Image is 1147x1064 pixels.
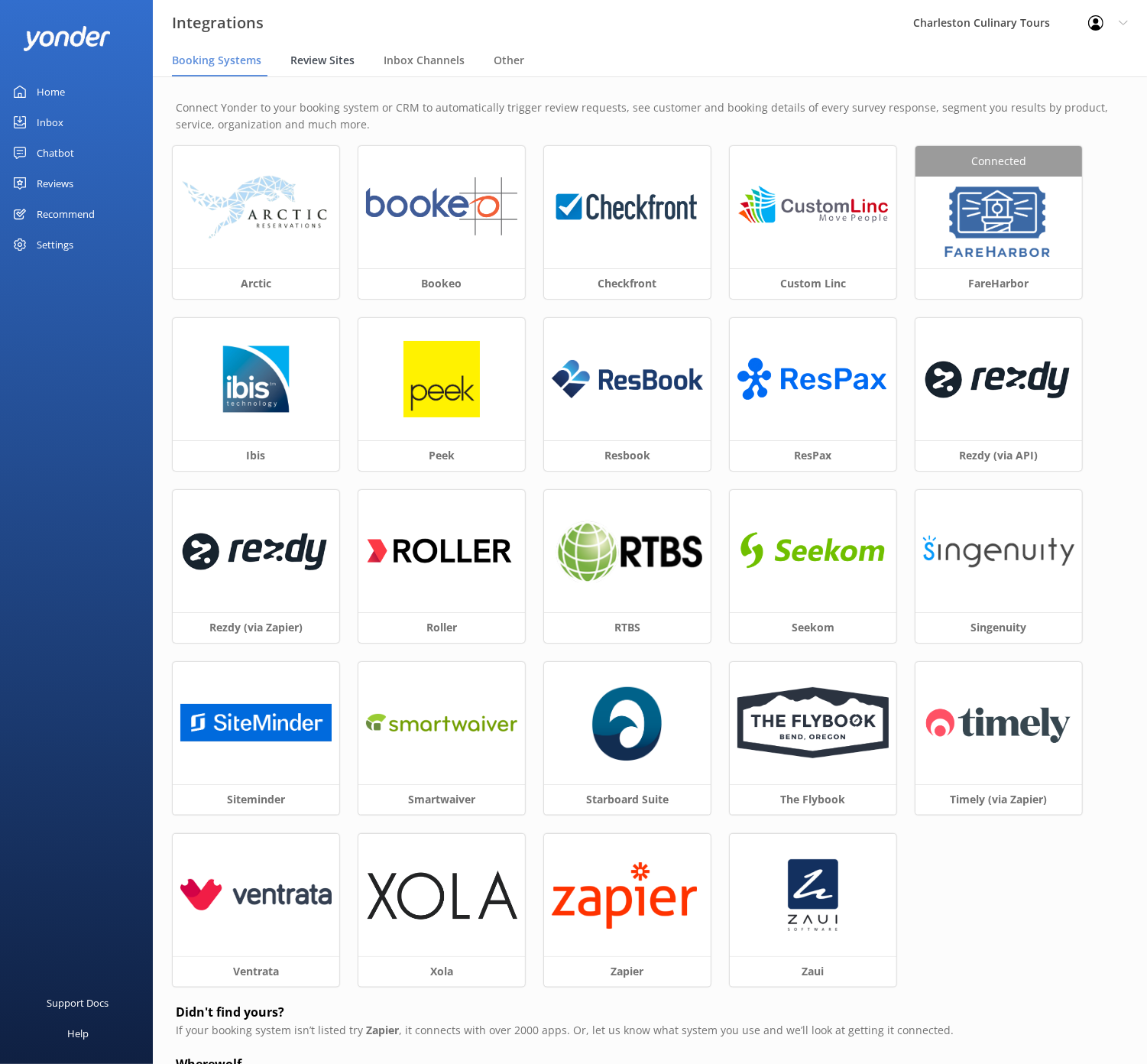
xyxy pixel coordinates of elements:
h3: Ventrata [173,956,339,987]
h3: Checkfront [544,268,711,299]
h3: The Flybook [730,784,896,815]
div: Inbox [37,107,63,138]
span: Review Sites [290,53,355,68]
span: Other [494,53,524,68]
img: 1616660206..png [366,518,517,583]
img: 1633406817..png [786,857,840,933]
img: 1756262149..png [592,685,663,761]
img: 1650579744..png [366,706,517,740]
h3: Singenuity [915,612,1082,643]
h3: Bookeo [358,268,525,299]
h3: Siteminder [173,784,339,815]
h3: Arctic [173,268,339,299]
h3: Zapier [544,956,711,987]
img: 1629843345..png [941,184,1056,261]
p: Connect Yonder to your booking system or CRM to automatically trigger review requests, see custom... [176,99,1124,134]
div: Settings [37,229,73,260]
img: ventrata_logo.png [180,879,332,910]
div: Home [37,76,65,107]
h3: FareHarbor [915,268,1082,299]
img: xola_logo.png [366,871,517,920]
h3: Timely (via Zapier) [915,784,1082,815]
div: Connected [915,146,1082,177]
img: yonder-white-logo.png [23,26,111,51]
h3: Roller [358,612,525,643]
img: ResPax [737,349,889,408]
h3: Ibis [173,440,339,471]
h3: Peek [358,440,525,471]
img: 1624324618..png [737,177,889,236]
div: Recommend [37,199,95,229]
b: Zapier [366,1023,399,1037]
span: Inbox Channels [384,53,465,68]
h3: Rezdy (via API) [915,440,1082,471]
h4: Didn't find yours? [176,1003,1124,1023]
img: singenuity_logo.png [923,534,1074,569]
h3: RTBS [544,612,711,643]
div: Chatbot [37,138,74,168]
img: 1710292409..png [180,704,332,741]
div: Help [67,1018,89,1049]
img: flybook_logo.png [737,687,889,758]
img: peek_logo.png [403,341,480,417]
h3: Smartwaiver [358,784,525,815]
img: arctic_logo.png [180,174,332,240]
img: 1629776749..png [218,341,294,417]
img: 1616638368..png [737,521,889,580]
h3: Integrations [172,11,264,35]
h3: Custom Linc [730,268,896,299]
h3: Seekom [730,612,896,643]
img: resbook_logo.png [552,360,703,398]
h3: Resbook [544,440,711,471]
h3: Rezdy (via Zapier) [173,612,339,643]
p: If your booking system isn’t listed try , it connects with over 2000 apps. Or, let us know what s... [176,1022,1124,1039]
h3: Zaui [730,956,896,987]
div: Support Docs [47,988,109,1018]
img: 1624324453..png [923,346,1074,411]
img: 1619648023..png [923,693,1074,752]
h3: ResPax [730,440,896,471]
h3: Xola [358,956,525,987]
img: 1624324537..png [552,519,703,583]
span: Booking Systems [172,53,261,68]
img: 1624323426..png [552,177,703,236]
div: Reviews [37,168,73,199]
img: 1619648013..png [552,859,703,931]
h3: Starboard Suite [544,784,711,815]
img: 1619647509..png [180,518,332,583]
img: 1624324865..png [366,177,517,236]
